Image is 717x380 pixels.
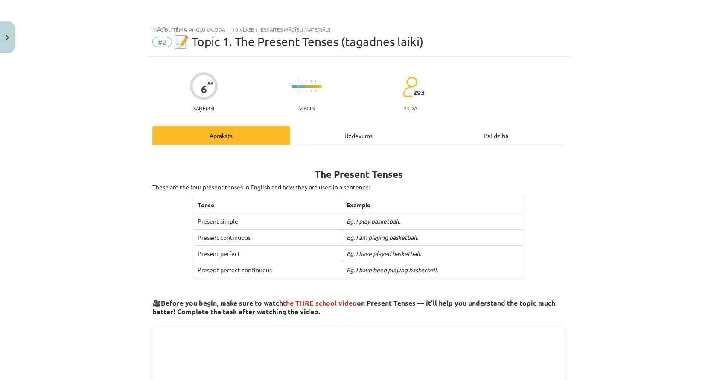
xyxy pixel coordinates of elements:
p: Viegls [299,105,315,111]
img: icon-short-line-57e1e144782c952c97e751825c79c345078a6d821885a25fce030b3d8c18986b.svg [302,90,303,92]
th: Tense [194,197,343,213]
i: Eg. I play basketball. [347,217,400,225]
div: 6 [201,83,207,95]
span: XP [207,80,213,85]
img: icon-short-line-57e1e144782c952c97e751825c79c345078a6d821885a25fce030b3d8c18986b.svg [315,90,316,92]
td: Present perfect [194,246,343,262]
img: icon-short-line-57e1e144782c952c97e751825c79c345078a6d821885a25fce030b3d8c18986b.svg [315,80,316,82]
img: icon-short-line-57e1e144782c952c97e751825c79c345078a6d821885a25fce030b3d8c18986b.svg [311,80,312,82]
span: 293 [413,89,425,97]
img: icon-short-line-57e1e144782c952c97e751825c79c345078a6d821885a25fce030b3d8c18986b.svg [302,80,303,82]
p: These are the four present tenses in English and how they are used in a sentence: [152,183,565,191]
img: icon-close-lesson-0947bae3869378f0d4975bcd49f059093ad1ed9edebbc8119c70593378902aed.svg [6,35,9,41]
strong: Before you begin, make sure to watch on Present Tenses — it’ll help you understand the topic much... [152,298,555,316]
img: icon-short-line-57e1e144782c952c97e751825c79c345078a6d821885a25fce030b3d8c18986b.svg [294,90,294,92]
td: Present perfect continuous [194,262,343,278]
p: Saņemsi [190,105,218,111]
img: icon-short-line-57e1e144782c952c97e751825c79c345078a6d821885a25fce030b3d8c18986b.svg [311,90,312,92]
i: Eg. I have played basketball. [347,250,421,257]
span: 📝 Topic 1. The Present Tenses (tagadnes laiki) [174,35,423,49]
img: icon-short-line-57e1e144782c952c97e751825c79c345078a6d821885a25fce030b3d8c18986b.svg [294,80,294,82]
p: pilda [403,105,417,111]
img: icon-long-line-d9ea69661e0d244f92f715978eff75569469978d946b2353a9bb055b3ed8787d.svg [298,78,299,95]
td: Present continuous [194,230,343,246]
th: Example [343,197,523,213]
div: Uzdevums [290,126,427,145]
img: icon-short-line-57e1e144782c952c97e751825c79c345078a6d821885a25fce030b3d8c18986b.svg [319,90,320,92]
i: Eg. I am playing basketball. [347,233,418,241]
td: Present simple [194,213,343,230]
div: Palīdzība [427,126,565,145]
img: icon-short-line-57e1e144782c952c97e751825c79c345078a6d821885a25fce030b3d8c18986b.svg [319,80,320,82]
b: The Present Tenses [315,168,403,180]
div: Mācību tēma: Angļu valoda i - 10.klase 1.ieskaites mācību materiāls [152,27,565,32]
div: Apraksts [152,126,290,145]
h3: 🎥 [152,292,565,317]
span: #2 [152,37,172,47]
span: the THRE school video [283,298,357,307]
i: Eg. I have been playing basketball. [347,266,438,274]
img: students-c634bb4e5e11cddfef0936a35e636f08e4e9abd3cc4e673bd6f9a4125e45ecb1.svg [402,76,417,97]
